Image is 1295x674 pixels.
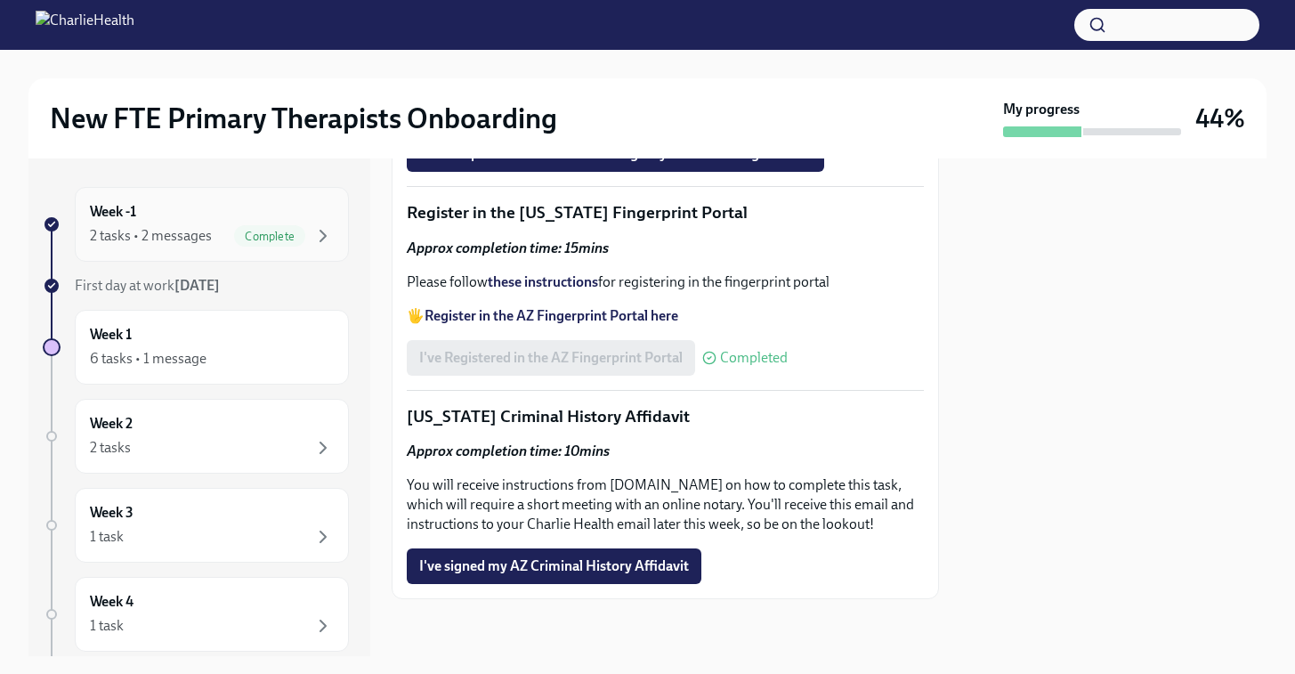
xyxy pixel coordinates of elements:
strong: Approx completion time: 10mins [407,443,610,459]
div: 1 task [90,527,124,547]
h3: 44% [1195,102,1245,134]
p: [US_STATE] Criminal History Affidavit [407,405,924,428]
a: First day at work[DATE] [43,276,349,296]
div: 6 tasks • 1 message [90,349,206,369]
img: CharlieHealth [36,11,134,39]
h6: Week 3 [90,503,134,523]
strong: Approx completion time: 15mins [407,240,609,256]
button: I've signed my AZ Criminal History Affidavit [407,548,701,584]
span: First day at work [75,277,220,294]
a: Week 41 task [43,577,349,652]
p: Register in the [US_STATE] Fingerprint Portal [407,201,924,224]
a: these instructions [488,273,598,290]
div: 2 tasks [90,438,131,458]
a: Week 16 tasks • 1 message [43,310,349,385]
span: I've signed my AZ Criminal History Affidavit [419,557,689,575]
p: Please follow for registering in the fingerprint portal [407,272,924,292]
strong: My progress [1003,100,1080,119]
span: Completed [720,351,788,365]
a: Register in the AZ Fingerprint Portal here [425,307,678,324]
h6: Week 4 [90,592,134,612]
h6: Week -1 [90,202,136,222]
p: 🖐️ [407,306,924,326]
strong: [DATE] [174,277,220,294]
a: Week 31 task [43,488,349,563]
h6: Week 1 [90,325,132,345]
a: Week 22 tasks [43,399,349,474]
h2: New FTE Primary Therapists Onboarding [50,101,557,136]
h6: Week 2 [90,414,133,434]
a: Week -12 tasks • 2 messagesComplete [43,187,349,262]
span: Complete [234,230,305,243]
p: You will receive instructions from [DOMAIN_NAME] on how to complete this task, which will require... [407,475,924,534]
div: 1 task [90,616,124,636]
div: 2 tasks • 2 messages [90,226,212,246]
